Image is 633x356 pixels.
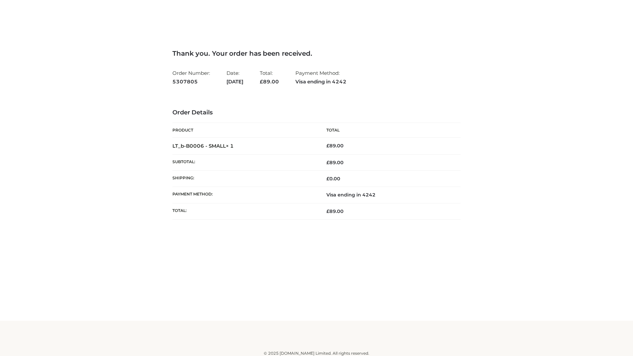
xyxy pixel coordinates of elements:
strong: × 1 [226,143,234,149]
th: Shipping: [172,171,316,187]
strong: [DATE] [226,77,243,86]
th: Total: [172,203,316,219]
th: Subtotal: [172,154,316,170]
bdi: 0.00 [326,176,340,182]
li: Date: [226,67,243,87]
strong: LT_b-B0006 - SMALL [172,143,234,149]
span: £ [326,143,329,149]
span: £ [260,78,263,85]
span: 89.00 [260,78,279,85]
th: Payment method: [172,187,316,203]
li: Payment Method: [295,67,347,87]
span: £ [326,160,329,165]
strong: Visa ending in 4242 [295,77,347,86]
strong: 5307805 [172,77,210,86]
bdi: 89.00 [326,143,344,149]
span: 89.00 [326,160,344,165]
li: Total: [260,67,279,87]
td: Visa ending in 4242 [316,187,461,203]
span: 89.00 [326,208,344,214]
th: Total [316,123,461,138]
span: £ [326,208,329,214]
th: Product [172,123,316,138]
h3: Order Details [172,109,461,116]
h3: Thank you. Your order has been received. [172,49,461,57]
span: £ [326,176,329,182]
li: Order Number: [172,67,210,87]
